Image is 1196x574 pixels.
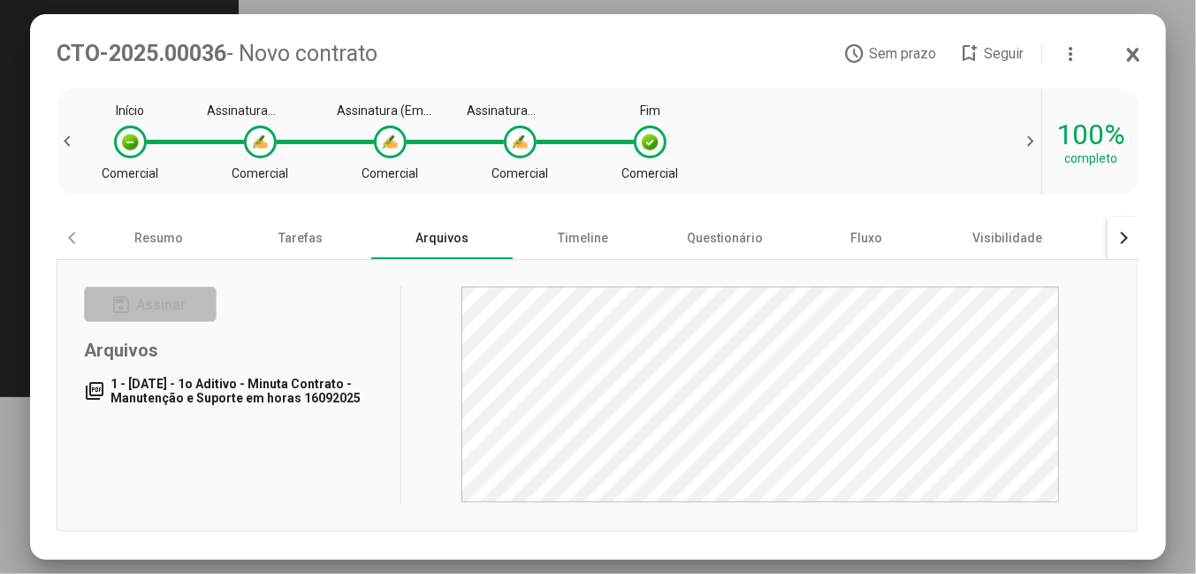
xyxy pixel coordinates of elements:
[136,296,186,313] span: Assinar
[513,217,654,259] div: Timeline
[467,103,573,118] div: Assinatura contratantes
[110,377,361,405] span: 1 - [DATE] - 1o Aditivo - Minuta Contrato - Manutenção e Suporte em horas 16092025
[102,166,158,180] div: Comercial
[491,166,548,180] div: Comercial
[796,217,937,259] div: Fluxo
[640,103,660,118] div: Fim
[337,103,443,118] div: Assinatura (Em copia)
[226,41,377,66] span: - Novo contrato
[110,295,132,316] mat-icon: save
[207,103,313,118] div: Assinatura testemunhas
[84,340,158,361] span: Arquivos
[937,217,1078,259] div: Visibilidade
[621,166,678,180] div: Comercial
[57,41,843,66] div: CTO-2025.00036
[371,217,513,259] div: Arquivos
[869,45,936,62] span: Sem prazo
[57,131,83,152] span: chevron_left
[362,166,418,180] div: Comercial
[984,45,1024,62] span: Seguir
[84,287,217,322] button: Assinar
[1056,118,1125,151] div: 100%
[958,43,979,65] mat-icon: bookmark_add
[1060,43,1081,65] mat-icon: more_vert
[84,380,110,402] mat-icon: picture_as_pdf
[843,43,865,65] mat-icon: access_time
[116,103,144,118] div: Início
[232,166,288,180] div: Comercial
[1015,131,1041,152] span: chevron_right
[230,217,371,259] div: Tarefas
[1064,151,1117,165] div: completo
[88,217,230,259] div: Resumo
[654,217,796,259] div: Questionário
